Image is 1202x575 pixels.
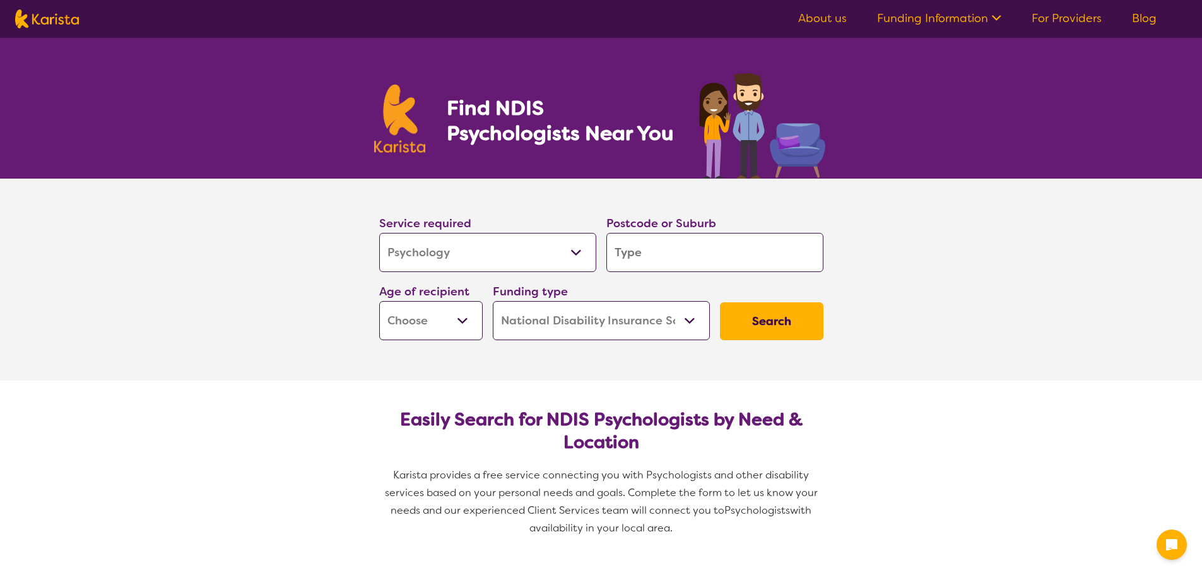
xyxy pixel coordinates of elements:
a: Funding Information [877,11,1001,26]
span: Psychologists [724,504,790,517]
label: Service required [379,216,471,231]
h2: Easily Search for NDIS Psychologists by Need & Location [389,408,813,454]
label: Postcode or Suburb [606,216,716,231]
img: Karista logo [15,9,79,28]
a: For Providers [1032,11,1102,26]
h1: Find NDIS Psychologists Near You [447,95,680,146]
img: psychology [695,68,828,179]
button: Search [720,302,823,340]
a: Blog [1132,11,1157,26]
span: Karista provides a free service connecting you with Psychologists and other disability services b... [385,468,820,517]
a: About us [798,11,847,26]
label: Funding type [493,284,568,299]
img: Karista logo [374,85,426,153]
input: Type [606,233,823,272]
label: Age of recipient [379,284,469,299]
